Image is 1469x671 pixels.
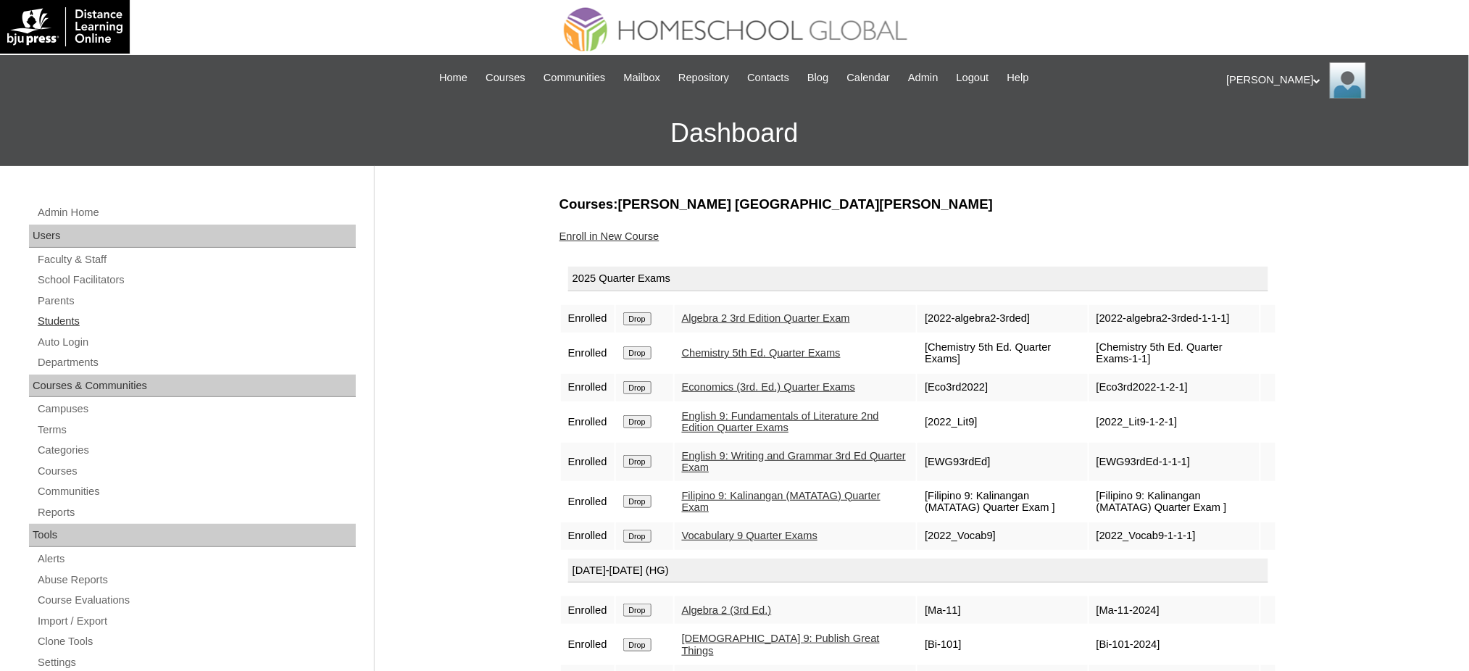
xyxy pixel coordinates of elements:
[1089,625,1260,664] td: [Bi-101-2024]
[568,267,1268,291] div: 2025 Quarter Exams
[917,625,1088,664] td: [Bi-101]
[568,559,1268,583] div: [DATE]-[DATE] (HG)
[623,455,652,468] input: Drop
[917,374,1088,401] td: [Eco3rd2022]
[1089,403,1260,441] td: [2022_Lit9-1-2-1]
[949,70,996,86] a: Logout
[682,347,841,359] a: Chemistry 5th Ed. Quarter Exams
[7,7,122,46] img: logo-white.png
[807,70,828,86] span: Blog
[678,70,729,86] span: Repository
[623,638,652,651] input: Drop
[1089,596,1260,624] td: [Ma-11-2024]
[36,550,356,568] a: Alerts
[561,403,615,441] td: Enrolled
[7,101,1462,166] h3: Dashboard
[561,522,615,550] td: Enrolled
[561,625,615,664] td: Enrolled
[36,251,356,269] a: Faculty & Staff
[561,483,615,521] td: Enrolled
[36,271,356,289] a: School Facilitators
[561,334,615,372] td: Enrolled
[36,204,356,222] a: Admin Home
[917,334,1088,372] td: [Chemistry 5th Ed. Quarter Exams]
[917,305,1088,333] td: [2022-algebra2-3rded]
[623,381,652,394] input: Drop
[671,70,736,86] a: Repository
[901,70,946,86] a: Admin
[682,381,855,393] a: Economics (3rd. Ed.) Quarter Exams
[36,612,356,630] a: Import / Export
[1089,305,1260,333] td: [2022-algebra2-3rded-1-1-1]
[536,70,613,86] a: Communities
[623,604,652,617] input: Drop
[623,530,652,543] input: Drop
[36,400,356,418] a: Campuses
[1089,483,1260,521] td: [Filipino 9: Kalinangan (MATATAG) Quarter Exam ]
[478,70,533,86] a: Courses
[623,495,652,508] input: Drop
[917,596,1088,624] td: [Ma-11]
[432,70,475,86] a: Home
[957,70,989,86] span: Logout
[36,441,356,459] a: Categories
[36,421,356,439] a: Terms
[36,633,356,651] a: Clone Tools
[29,524,356,547] div: Tools
[682,530,817,541] a: Vocabulary 9 Quarter Exams
[561,374,615,401] td: Enrolled
[800,70,836,86] a: Blog
[1000,70,1036,86] a: Help
[623,346,652,359] input: Drop
[624,70,661,86] span: Mailbox
[917,443,1088,481] td: [EWG93rdEd]
[36,504,356,522] a: Reports
[36,483,356,501] a: Communities
[439,70,467,86] span: Home
[740,70,796,86] a: Contacts
[682,312,850,324] a: Algebra 2 3rd Edition Quarter Exam
[623,312,652,325] input: Drop
[917,483,1088,521] td: [Filipino 9: Kalinangan (MATATAG) Quarter Exam ]
[1227,62,1455,99] div: [PERSON_NAME]
[544,70,606,86] span: Communities
[682,450,906,474] a: English 9: Writing and Grammar 3rd Ed Quarter Exam
[486,70,525,86] span: Courses
[559,195,1277,214] h3: Courses:[PERSON_NAME] [GEOGRAPHIC_DATA][PERSON_NAME]
[1089,443,1260,481] td: [EWG93rdEd-1-1-1]
[29,375,356,398] div: Courses & Communities
[36,312,356,330] a: Students
[1007,70,1029,86] span: Help
[36,333,356,351] a: Auto Login
[561,596,615,624] td: Enrolled
[682,490,881,514] a: Filipino 9: Kalinangan (MATATAG) Quarter Exam
[1089,522,1260,550] td: [2022_Vocab9-1-1-1]
[1089,374,1260,401] td: [Eco3rd2022-1-2-1]
[36,591,356,609] a: Course Evaluations
[847,70,890,86] span: Calendar
[561,443,615,481] td: Enrolled
[36,292,356,310] a: Parents
[1089,334,1260,372] td: [Chemistry 5th Ed. Quarter Exams-1-1]
[747,70,789,86] span: Contacts
[623,415,652,428] input: Drop
[617,70,668,86] a: Mailbox
[917,522,1088,550] td: [2022_Vocab9]
[840,70,897,86] a: Calendar
[917,403,1088,441] td: [2022_Lit9]
[682,604,772,616] a: Algebra 2 (3rd Ed.)
[36,462,356,480] a: Courses
[561,305,615,333] td: Enrolled
[29,225,356,248] div: Users
[1330,62,1366,99] img: Ariane Ebuen
[682,633,880,657] a: [DEMOGRAPHIC_DATA] 9: Publish Great Things
[908,70,939,86] span: Admin
[36,571,356,589] a: Abuse Reports
[559,230,659,242] a: Enroll in New Course
[36,354,356,372] a: Departments
[682,410,879,434] a: English 9: Fundamentals of Literature 2nd Edition Quarter Exams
